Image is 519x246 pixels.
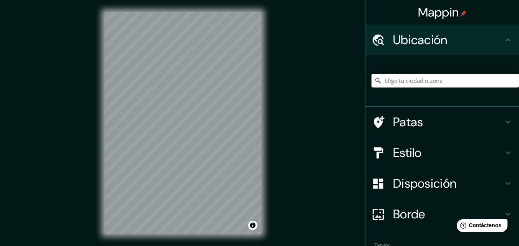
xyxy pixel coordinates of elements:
[393,145,422,161] font: Estilo
[451,216,511,238] iframe: Lanzador de widgets de ayuda
[365,107,519,137] div: Patas
[393,32,448,48] font: Ubicación
[104,12,261,234] canvas: Mapa
[365,137,519,168] div: Estilo
[365,168,519,199] div: Disposición
[393,114,423,130] font: Patas
[371,74,519,88] input: Elige tu ciudad o zona
[460,10,466,17] img: pin-icon.png
[393,206,425,222] font: Borde
[393,175,456,192] font: Disposición
[418,4,459,20] font: Mappin
[248,221,257,230] button: Activar o desactivar atribución
[365,199,519,229] div: Borde
[365,25,519,55] div: Ubicación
